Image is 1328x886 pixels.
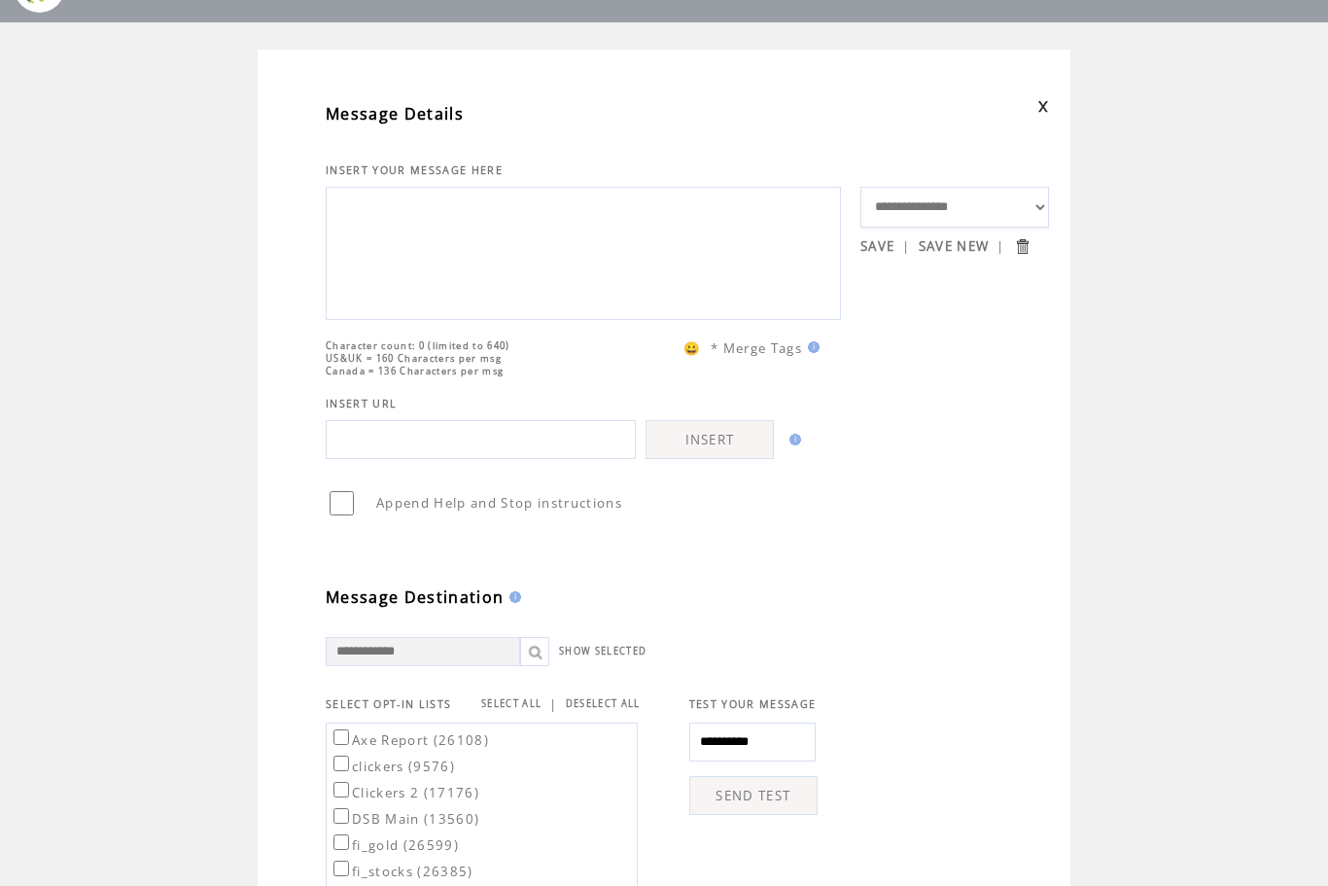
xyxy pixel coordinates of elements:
[326,397,397,410] span: INSERT URL
[504,591,521,603] img: help.gif
[333,861,349,876] input: fi_stocks (26385)
[326,339,510,352] span: Character count: 0 (limited to 640)
[549,695,557,713] span: |
[689,697,817,711] span: TEST YOUR MESSAGE
[689,776,818,815] a: SEND TEST
[559,645,647,657] a: SHOW SELECTED
[326,352,502,365] span: US&UK = 160 Characters per msg
[376,494,622,512] span: Append Help and Stop instructions
[481,697,542,710] a: SELECT ALL
[326,586,504,608] span: Message Destination
[333,808,349,824] input: DSB Main (13560)
[333,756,349,771] input: clickers (9576)
[711,339,802,357] span: * Merge Tags
[996,237,1004,255] span: |
[330,784,479,801] label: Clickers 2 (17176)
[326,163,503,177] span: INSERT YOUR MESSAGE HERE
[902,237,910,255] span: |
[646,420,774,459] a: INSERT
[326,365,504,377] span: Canada = 136 Characters per msg
[330,836,459,854] label: fi_gold (26599)
[919,237,990,255] a: SAVE NEW
[330,731,489,749] label: Axe Report (26108)
[333,729,349,745] input: Axe Report (26108)
[860,237,894,255] a: SAVE
[333,834,349,850] input: fi_gold (26599)
[330,810,479,828] label: DSB Main (13560)
[330,758,455,775] label: clickers (9576)
[802,341,820,353] img: help.gif
[683,339,701,357] span: 😀
[326,697,451,711] span: SELECT OPT-IN LISTS
[326,103,464,124] span: Message Details
[1013,237,1031,256] input: Submit
[566,697,641,710] a: DESELECT ALL
[784,434,801,445] img: help.gif
[333,782,349,797] input: Clickers 2 (17176)
[330,863,473,880] label: fi_stocks (26385)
